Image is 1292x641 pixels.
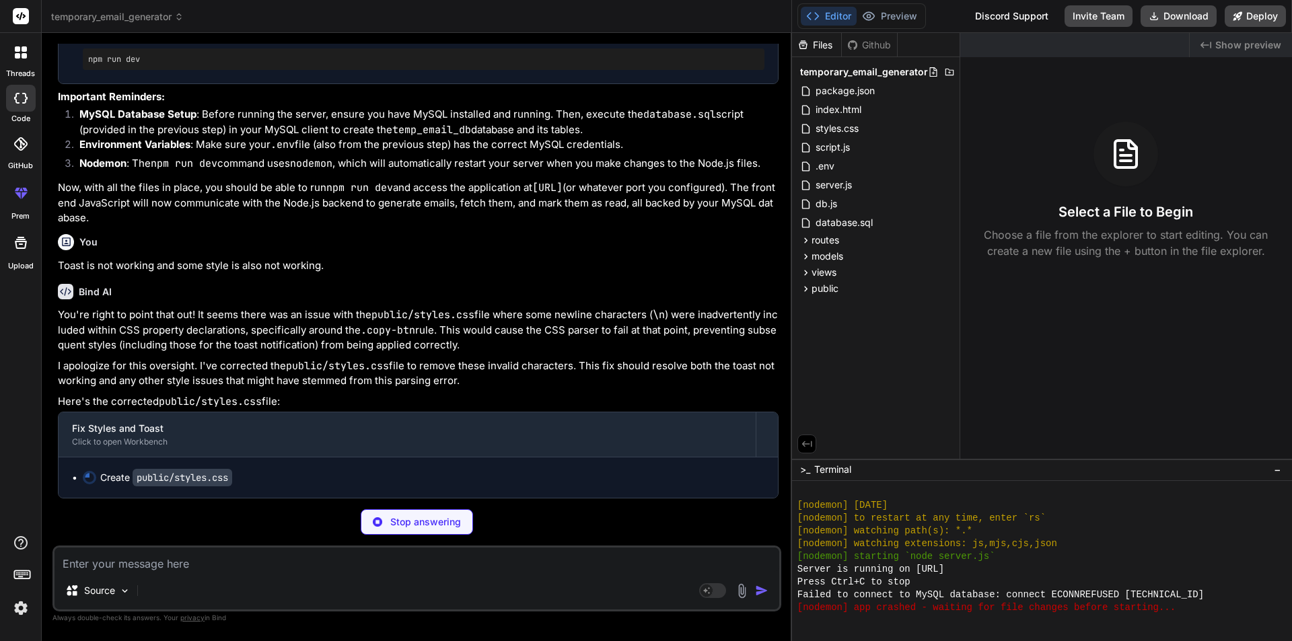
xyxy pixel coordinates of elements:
span: styles.css [814,120,860,137]
label: threads [6,68,35,79]
label: prem [11,211,30,222]
code: .env [271,138,295,151]
span: views [812,266,836,279]
span: Press Ctrl+C to stop [797,576,910,589]
code: public/styles.css [371,308,474,322]
span: [nodemon] watching extensions: js,mjs,cjs,json [797,537,1057,550]
span: models [812,250,843,263]
li: : Make sure your file (also from the previous step) has the correct MySQL credentials. [69,137,779,156]
button: Preview [857,7,923,26]
span: db.js [814,196,838,212]
div: Fix Styles and Toast [72,422,742,435]
code: public/styles.css [159,395,262,408]
span: Show preview [1215,38,1281,52]
span: [nodemon] [DATE] [797,499,888,512]
h3: Select a File to Begin [1058,202,1193,221]
span: routes [812,233,839,247]
label: Upload [8,260,34,272]
div: Create [100,471,232,484]
span: database.sql [814,215,874,231]
button: Deploy [1225,5,1286,27]
pre: npm run dev [88,54,759,65]
h6: Bind AI [79,285,112,299]
span: script.js [814,139,851,155]
div: Github [842,38,897,52]
button: Editor [801,7,857,26]
code: npm run dev [151,157,217,170]
code: [URL] [532,181,563,194]
span: Failed to connect to MySQL database: connect ECONNREFUSED [TECHNICAL_ID] [797,589,1204,601]
code: database.sql [643,108,716,121]
code: \n [653,308,665,322]
p: You're right to point that out! It seems there was an issue with the file where some newline char... [58,307,779,353]
li: : Before running the server, ensure you have MySQL installed and running. Then, execute the scrip... [69,107,779,137]
span: package.json [814,83,876,99]
span: index.html [814,102,863,118]
div: Discord Support [967,5,1056,27]
span: public [812,282,838,295]
button: − [1271,459,1284,480]
strong: MySQL Database Setup [79,108,196,120]
p: Stop answering [390,515,461,529]
span: temporary_email_generator [51,10,184,24]
span: server.js [814,177,853,193]
strong: Environment Variables [79,138,190,151]
img: attachment [734,583,750,599]
code: nodemon [290,157,332,170]
span: privacy [180,613,205,621]
span: − [1274,463,1281,476]
button: Fix Styles and ToastClick to open Workbench [59,412,756,457]
p: Source [84,584,115,597]
label: GitHub [8,160,33,172]
button: Download [1141,5,1217,27]
strong: Important Reminders: [58,90,165,103]
p: Choose a file from the explorer to start editing. You can create a new file using the + button in... [975,227,1277,259]
code: npm run dev [326,181,393,194]
span: Terminal [814,463,851,476]
p: Always double-check its answers. Your in Bind [52,611,781,624]
button: Invite Team [1065,5,1133,27]
span: [nodemon] starting `node server.js` [797,550,995,563]
img: Pick Models [119,585,131,597]
div: Files [792,38,841,52]
span: [nodemon] to restart at any time, enter `rs` [797,512,1046,525]
code: .copy-btn [361,324,415,337]
img: icon [755,584,768,597]
p: I apologize for this oversight. I've corrected the file to remove these invalid characters. This ... [58,359,779,389]
span: temporary_email_generator [800,65,928,79]
code: public/styles.css [133,469,232,486]
span: Server is running on [URL] [797,563,944,576]
code: public/styles.css [286,359,389,373]
strong: Nodemon [79,157,127,169]
span: [nodemon] app crashed - waiting for file changes before starting... [797,601,1176,614]
img: settings [9,597,32,619]
p: Toast is not working and some style is also not working. [58,258,779,274]
code: temp_email_db [392,123,471,137]
div: Click to open Workbench [72,437,742,447]
p: Here's the corrected file: [58,394,779,410]
span: .env [814,158,836,174]
label: code [11,113,30,124]
span: [nodemon] watching path(s): *.* [797,525,972,537]
p: Now, with all the files in place, you should be able to run and access the application at (or wha... [58,180,779,226]
span: >_ [800,463,810,476]
li: : The command uses , which will automatically restart your server when you make changes to the No... [69,156,779,175]
h6: You [79,235,98,249]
